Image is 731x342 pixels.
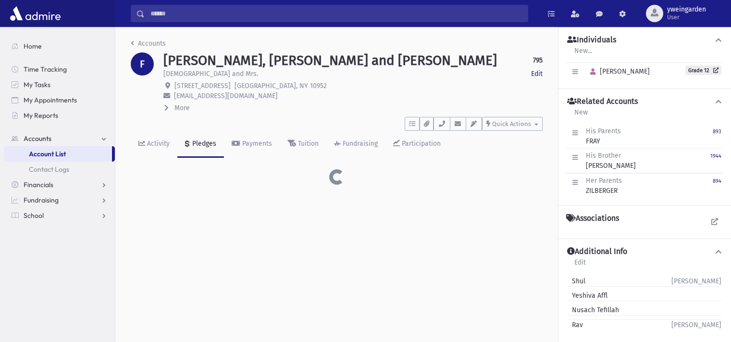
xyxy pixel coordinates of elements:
[671,320,721,330] span: [PERSON_NAME]
[341,139,378,148] div: Fundraising
[190,139,216,148] div: Pledges
[24,196,59,204] span: Fundraising
[4,208,115,223] a: School
[131,131,177,158] a: Activity
[566,97,723,107] button: Related Accounts
[567,35,616,45] h4: Individuals
[174,104,190,112] span: More
[586,151,636,171] div: [PERSON_NAME]
[4,177,115,192] a: Financials
[566,247,723,257] button: Additional Info
[24,211,44,220] span: School
[586,177,622,185] span: Her Parents
[177,131,224,158] a: Pledges
[586,152,621,160] span: His Brother
[4,62,115,77] a: Time Tracking
[586,127,621,135] span: His Parents
[4,131,115,146] a: Accounts
[568,305,619,315] span: Nusach Tefillah
[296,139,319,148] div: Tuition
[235,82,327,90] span: [GEOGRAPHIC_DATA], NY 10952
[24,42,42,51] span: Home
[4,192,115,208] a: Fundraising
[24,134,51,143] span: Accounts
[671,276,721,286] span: [PERSON_NAME]
[710,151,721,171] a: 1944
[24,180,53,189] span: Financials
[4,92,115,108] a: My Appointments
[574,45,593,63] a: New...
[710,153,721,159] small: 1944
[586,67,650,76] span: [PERSON_NAME]
[568,291,607,301] span: Yeshiva Affl
[224,131,280,158] a: Payments
[280,131,326,158] a: Tuition
[567,97,638,107] h4: Related Accounts
[568,276,585,286] span: Shul
[163,69,258,79] p: [DEMOGRAPHIC_DATA] and Mrs.
[29,165,69,174] span: Contact Logs
[24,96,77,104] span: My Appointments
[667,6,706,13] span: yweingarden
[24,65,67,74] span: Time Tracking
[574,257,586,274] a: Edit
[400,139,441,148] div: Participation
[145,5,528,22] input: Search
[531,69,543,79] a: Edit
[131,38,166,52] nav: breadcrumb
[8,4,63,23] img: AdmirePro
[4,108,115,123] a: My Reports
[4,77,115,92] a: My Tasks
[713,126,721,146] a: 893
[4,162,115,177] a: Contact Logs
[174,92,278,100] span: [EMAIL_ADDRESS][DOMAIN_NAME]
[385,131,448,158] a: Participation
[713,178,721,184] small: 894
[713,128,721,135] small: 893
[326,131,385,158] a: Fundraising
[586,126,621,146] div: FRAY
[240,139,272,148] div: Payments
[163,103,191,113] button: More
[574,107,588,124] a: New
[586,176,622,196] div: ZILBERGER
[163,52,497,69] h1: [PERSON_NAME], [PERSON_NAME] and [PERSON_NAME]
[131,52,154,76] div: F
[566,214,619,223] h4: Associations
[174,82,231,90] span: [STREET_ADDRESS]
[24,80,50,89] span: My Tasks
[667,13,706,21] span: User
[568,320,583,330] span: Rav
[482,117,543,131] button: Quick Actions
[533,55,543,65] strong: 795
[29,150,66,158] span: Account List
[145,139,170,148] div: Activity
[131,39,166,48] a: Accounts
[24,111,58,120] span: My Reports
[685,65,721,75] a: Grade 12
[567,247,627,257] h4: Additional Info
[4,38,115,54] a: Home
[713,176,721,196] a: 894
[566,35,723,45] button: Individuals
[492,120,531,127] span: Quick Actions
[4,146,112,162] a: Account List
